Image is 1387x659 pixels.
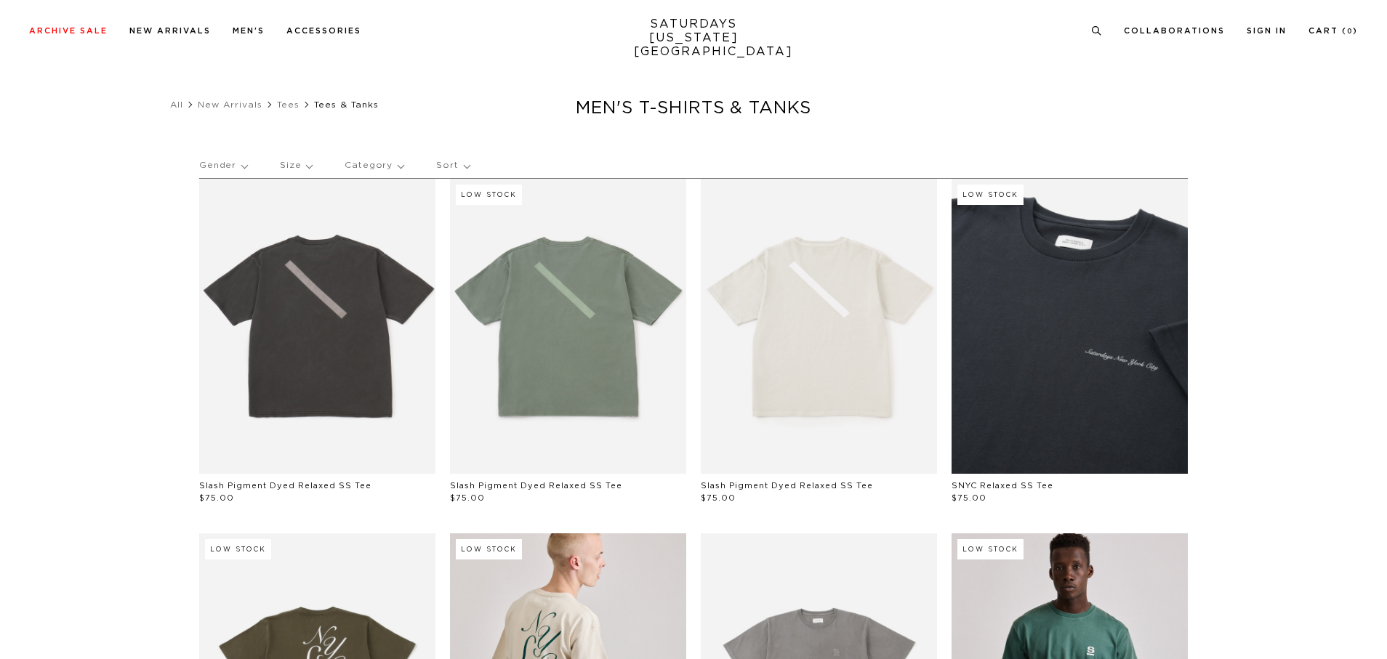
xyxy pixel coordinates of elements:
[199,494,234,502] span: $75.00
[277,100,299,109] a: Tees
[952,494,986,502] span: $75.00
[957,185,1024,205] div: Low Stock
[286,27,361,35] a: Accessories
[701,494,736,502] span: $75.00
[205,539,271,559] div: Low Stock
[952,482,1053,490] a: SNYC Relaxed SS Tee
[1347,28,1353,35] small: 0
[199,149,247,182] p: Gender
[436,149,469,182] p: Sort
[170,100,183,109] a: All
[634,17,754,59] a: SATURDAYS[US_STATE][GEOGRAPHIC_DATA]
[199,482,371,490] a: Slash Pigment Dyed Relaxed SS Tee
[314,100,379,109] span: Tees & Tanks
[1247,27,1287,35] a: Sign In
[701,482,873,490] a: Slash Pigment Dyed Relaxed SS Tee
[456,185,522,205] div: Low Stock
[280,149,312,182] p: Size
[1308,27,1358,35] a: Cart (0)
[450,494,485,502] span: $75.00
[450,482,622,490] a: Slash Pigment Dyed Relaxed SS Tee
[456,539,522,559] div: Low Stock
[129,27,211,35] a: New Arrivals
[1124,27,1225,35] a: Collaborations
[233,27,265,35] a: Men's
[957,539,1024,559] div: Low Stock
[198,100,262,109] a: New Arrivals
[345,149,403,182] p: Category
[29,27,108,35] a: Archive Sale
